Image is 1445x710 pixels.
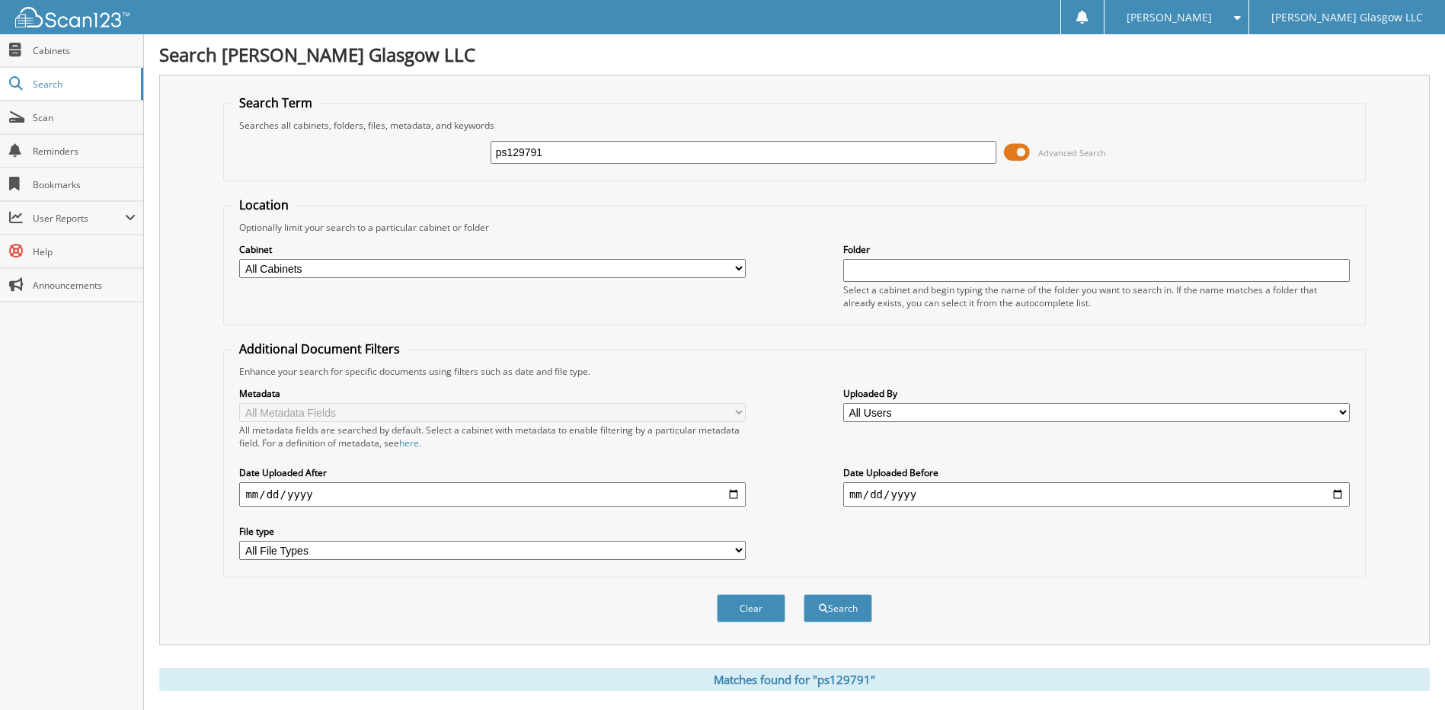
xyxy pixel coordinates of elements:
[239,525,746,538] label: File type
[33,212,125,225] span: User Reports
[15,7,129,27] img: scan123-logo-white.svg
[843,482,1350,507] input: end
[33,145,136,158] span: Reminders
[33,111,136,124] span: Scan
[239,482,746,507] input: start
[159,668,1430,691] div: Matches found for "ps129791"
[232,221,1357,234] div: Optionally limit your search to a particular cabinet or folder
[232,341,408,357] legend: Additional Document Filters
[232,365,1357,378] div: Enhance your search for specific documents using filters such as date and file type.
[1127,13,1212,22] span: [PERSON_NAME]
[33,245,136,258] span: Help
[843,243,1350,256] label: Folder
[232,94,320,111] legend: Search Term
[804,594,872,622] button: Search
[1271,13,1423,22] span: [PERSON_NAME] Glasgow LLC
[1038,147,1106,158] span: Advanced Search
[232,197,296,213] legend: Location
[232,119,1357,132] div: Searches all cabinets, folders, files, metadata, and keywords
[239,424,746,449] div: All metadata fields are searched by default. Select a cabinet with metadata to enable filtering b...
[717,594,785,622] button: Clear
[399,437,419,449] a: here
[239,243,746,256] label: Cabinet
[843,283,1350,309] div: Select a cabinet and begin typing the name of the folder you want to search in. If the name match...
[33,279,136,292] span: Announcements
[239,387,746,400] label: Metadata
[843,387,1350,400] label: Uploaded By
[159,42,1430,67] h1: Search [PERSON_NAME] Glasgow LLC
[33,178,136,191] span: Bookmarks
[843,466,1350,479] label: Date Uploaded Before
[33,78,133,91] span: Search
[33,44,136,57] span: Cabinets
[239,466,746,479] label: Date Uploaded After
